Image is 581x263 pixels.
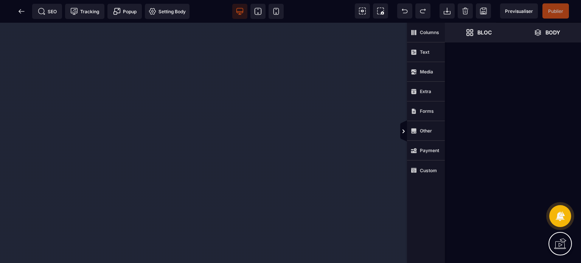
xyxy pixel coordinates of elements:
span: Previsualiser [505,8,533,14]
span: Screenshot [373,3,388,19]
strong: Payment [420,148,439,153]
span: View components [355,3,370,19]
span: Tracking [70,8,99,15]
span: Preview [500,3,538,19]
strong: Forms [420,108,434,114]
strong: Text [420,49,429,55]
strong: Columns [420,30,439,35]
span: SEO [38,8,57,15]
strong: Media [420,69,433,75]
strong: Body [545,30,560,35]
span: Open Blocks [445,23,513,42]
strong: Other [420,128,432,134]
span: Publier [548,8,563,14]
span: Open Layer Manager [513,23,581,42]
strong: Custom [420,168,437,173]
span: Setting Body [149,8,186,15]
strong: Bloc [477,30,492,35]
strong: Extra [420,89,431,94]
span: Popup [113,8,137,15]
